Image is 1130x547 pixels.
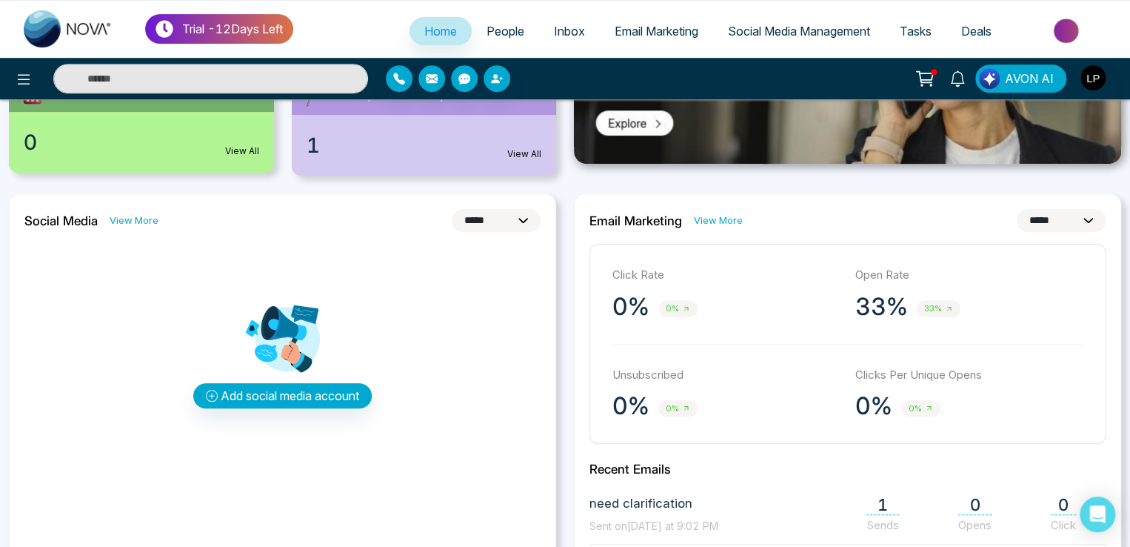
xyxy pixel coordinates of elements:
[1080,65,1106,90] img: User Avatar
[1080,497,1115,532] div: Open Intercom Messenger
[589,520,718,532] span: Sent on [DATE] at 9:02 PM
[658,300,698,317] span: 0%
[1005,70,1054,87] span: AVON AI
[713,17,885,45] a: Social Media Management
[901,400,940,417] span: 0%
[307,130,320,161] span: 1
[728,24,870,39] span: Social Media Management
[182,20,283,38] p: Trial - 12 Days Left
[958,518,992,532] span: Opens
[424,24,457,39] span: Home
[612,391,649,421] p: 0%
[694,213,743,228] a: View More
[866,495,899,515] span: 1
[283,76,566,176] a: Incomplete Follow Ups1View All
[866,518,899,532] span: Sends
[612,367,840,384] p: Unsubscribed
[24,213,98,228] h2: Social Media
[946,17,1006,45] a: Deals
[1014,14,1121,47] img: Market-place.gif
[900,24,932,39] span: Tasks
[554,24,585,39] span: Inbox
[975,64,1066,93] button: AVON AI
[1051,495,1076,515] span: 0
[855,367,1083,384] p: Clicks Per Unique Opens
[600,17,713,45] a: Email Marketing
[917,300,960,317] span: 33%
[539,17,600,45] a: Inbox
[961,24,992,39] span: Deals
[24,10,113,47] img: Nova CRM Logo
[612,267,840,284] p: Click Rate
[110,213,158,228] a: View More
[193,383,372,408] button: Add social media account
[589,494,718,514] span: need clarification
[958,495,992,515] span: 0
[1051,518,1076,532] span: Click
[658,400,698,417] span: 0%
[507,147,541,161] a: View All
[24,127,37,158] span: 0
[855,391,892,421] p: 0%
[615,24,698,39] span: Email Marketing
[225,145,259,158] a: View All
[855,267,1083,284] p: Open Rate
[612,292,649,322] p: 0%
[855,292,908,322] p: 33%
[487,24,524,39] span: People
[589,213,682,228] h2: Email Marketing
[472,17,539,45] a: People
[979,68,1000,89] img: Lead Flow
[409,17,472,45] a: Home
[246,302,320,376] img: Analytics png
[885,17,946,45] a: Tasks
[589,462,1106,477] h2: Recent Emails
